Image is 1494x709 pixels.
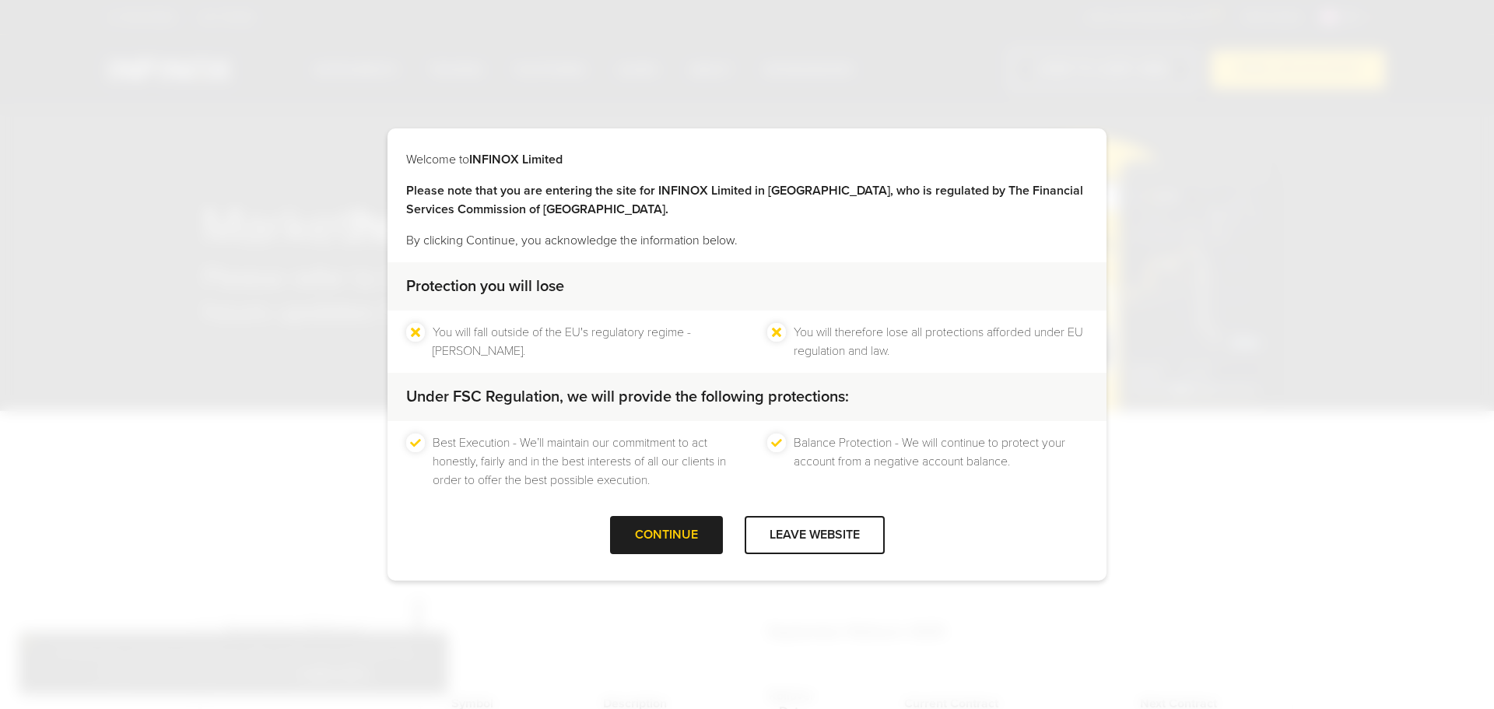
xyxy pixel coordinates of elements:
strong: Under FSC Regulation, we will provide the following protections: [406,388,849,406]
li: Balance Protection - We will continue to protect your account from a negative account balance. [794,433,1088,490]
strong: Please note that you are entering the site for INFINOX Limited in [GEOGRAPHIC_DATA], who is regul... [406,183,1083,217]
div: CONTINUE [610,516,723,554]
strong: INFINOX Limited [469,152,563,167]
p: By clicking Continue, you acknowledge the information below. [406,231,1088,250]
li: You will therefore lose all protections afforded under EU regulation and law. [794,323,1088,360]
div: LEAVE WEBSITE [745,516,885,554]
li: You will fall outside of the EU's regulatory regime - [PERSON_NAME]. [433,323,727,360]
strong: Protection you will lose [406,277,564,296]
p: Welcome to [406,150,1088,169]
li: Best Execution - We’ll maintain our commitment to act honestly, fairly and in the best interests ... [433,433,727,490]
